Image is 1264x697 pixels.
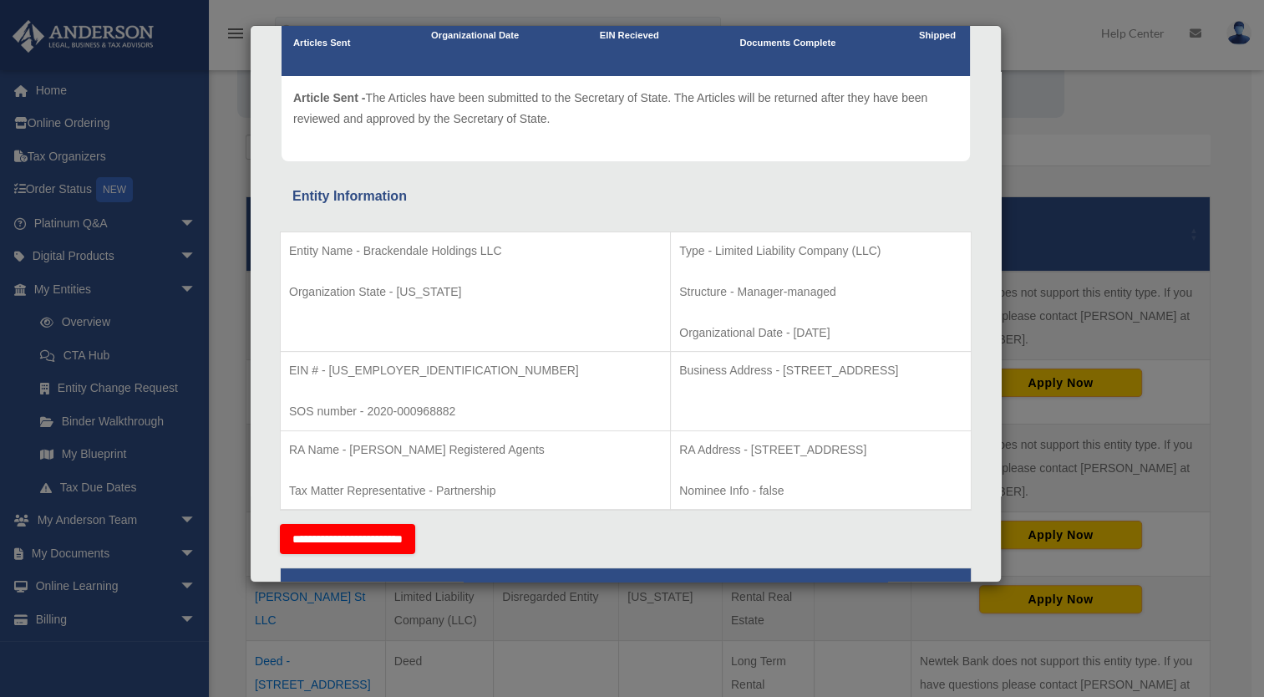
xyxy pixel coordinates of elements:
[431,28,519,44] p: Organizational Date
[289,440,662,460] p: RA Name - [PERSON_NAME] Registered Agents
[679,360,962,381] p: Business Address - [STREET_ADDRESS]
[289,401,662,422] p: SOS number - 2020-000968882
[293,91,365,104] span: Article Sent -
[281,568,972,609] th: Tax Information
[679,282,962,303] p: Structure - Manager-managed
[292,185,959,208] div: Entity Information
[293,88,958,129] p: The Articles have been submitted to the Secretary of State. The Articles will be returned after t...
[289,241,662,262] p: Entity Name - Brackendale Holdings LLC
[289,481,662,501] p: Tax Matter Representative - Partnership
[679,440,962,460] p: RA Address - [STREET_ADDRESS]
[679,481,962,501] p: Nominee Info - false
[739,35,835,52] p: Documents Complete
[289,282,662,303] p: Organization State - [US_STATE]
[289,360,662,381] p: EIN # - [US_EMPLOYER_IDENTIFICATION_NUMBER]
[916,28,958,44] p: Shipped
[600,28,659,44] p: EIN Recieved
[679,323,962,343] p: Organizational Date - [DATE]
[679,241,962,262] p: Type - Limited Liability Company (LLC)
[293,35,350,52] p: Articles Sent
